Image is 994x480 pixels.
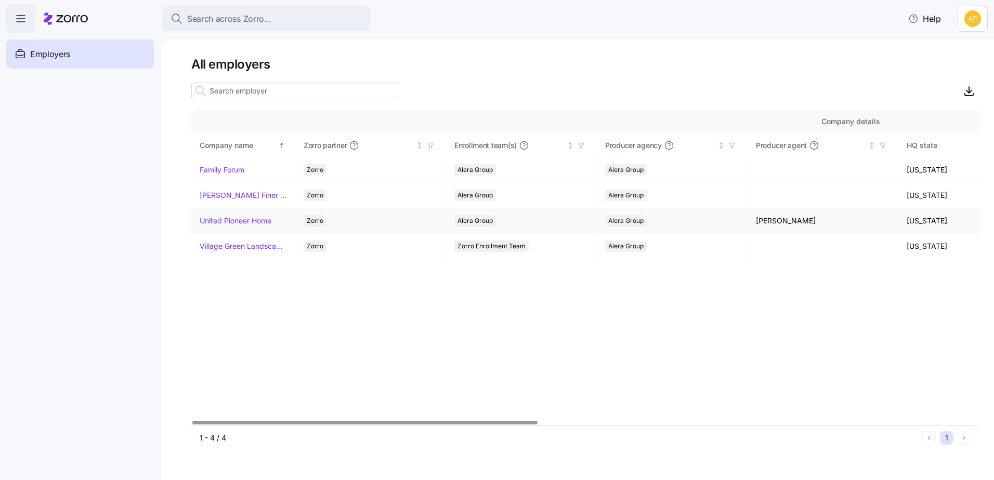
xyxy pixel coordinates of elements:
[307,215,323,226] span: Zorro
[446,134,597,157] th: Enrollment team(s)Not sorted
[416,142,423,149] div: Not sorted
[200,241,286,251] a: Village Green Landscapes
[608,190,644,201] span: Alera Group
[30,48,70,61] span: Employers
[307,190,323,201] span: Zorro
[6,39,154,69] a: Employers
[457,164,493,176] span: Alera Group
[748,134,898,157] th: Producer agentNot sorted
[567,142,574,149] div: Not sorted
[278,142,285,149] div: Sorted ascending
[307,241,323,252] span: Zorro
[200,190,286,201] a: [PERSON_NAME] Finer Meats
[940,431,953,445] button: 1
[200,216,271,226] a: United Pioneer Home
[162,6,370,31] button: Search across Zorro...
[922,431,936,445] button: Previous page
[608,215,644,226] span: Alera Group
[307,164,323,176] span: Zorro
[191,83,399,99] input: Search employer
[457,241,526,252] span: Zorro Enrollment Team
[200,165,244,175] a: Family Forum
[958,431,971,445] button: Next page
[200,433,918,443] div: 1 - 4 / 4
[717,142,725,149] div: Not sorted
[605,140,662,151] span: Producer agency
[748,208,898,234] td: [PERSON_NAME]
[295,134,446,157] th: Zorro partnerNot sorted
[964,10,981,27] img: 0cde023fa4344edf39c6fb2771ee5dcf
[457,215,493,226] span: Alera Group
[304,140,347,151] span: Zorro partner
[608,241,644,252] span: Alera Group
[756,140,807,151] span: Producer agent
[457,190,493,201] span: Alera Group
[908,12,941,25] span: Help
[868,142,875,149] div: Not sorted
[597,134,748,157] th: Producer agencyNot sorted
[191,56,979,72] h1: All employers
[200,140,277,151] div: Company name
[187,12,271,25] span: Search across Zorro...
[454,140,517,151] span: Enrollment team(s)
[900,8,949,29] button: Help
[608,164,644,176] span: Alera Group
[191,134,295,157] th: Company nameSorted ascending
